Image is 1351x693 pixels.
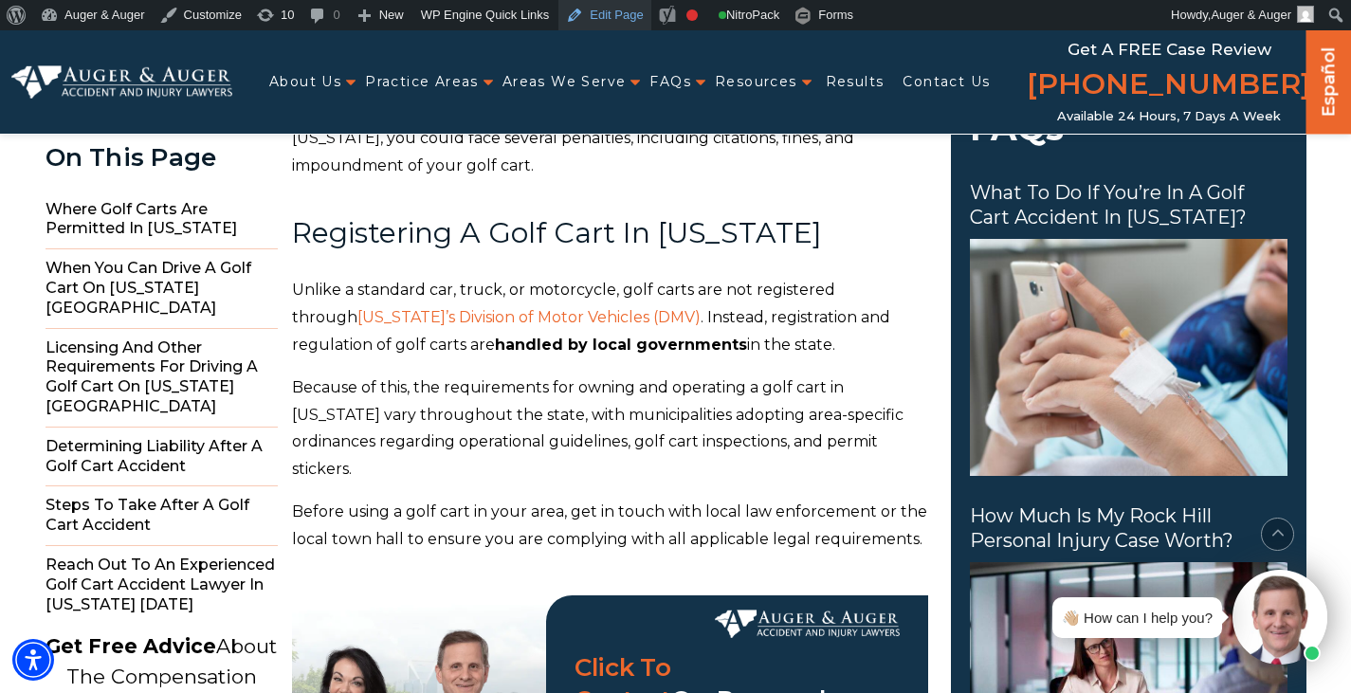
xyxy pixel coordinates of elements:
a: Contact Us [903,63,990,101]
div: Focus keyphrase not set [686,9,698,21]
span: Auger & Auger [1211,8,1291,22]
img: Auger & Auger Accident and Injury Lawyers Logo [11,65,232,100]
span: Where Golf Carts are Permitted in [US_STATE] [46,191,278,250]
a: [US_STATE]’s Division of Motor Vehicles (DMV) [357,308,701,326]
span: Registering A Golf Cart In [US_STATE] [292,215,822,250]
a: What to Do if You’re in a Golf Cart Accident in [US_STATE]? What to Do if You’re in a Golf Cart A... [970,180,1287,476]
span: Unlike a standard car, truck, or motorcycle, golf carts are not registered through [292,281,835,326]
div: Accessibility Menu [12,639,54,681]
span: Get a FREE Case Review [1068,40,1271,59]
span: Determining Liability After a Golf Cart Accident [46,428,278,487]
span: Carrying all your required documents when driving a golf cart on the street is critical. If you a... [292,74,885,173]
a: Resources [715,63,797,101]
span: When You Can Drive a Golf Cart on [US_STATE][GEOGRAPHIC_DATA] [46,249,278,328]
span: Reach Out to an Experienced Golf Cart Accident Lawyer in [US_STATE] [DATE] [46,546,278,624]
span: Licensing and Other Requirements for Driving a Golf Cart on [US_STATE][GEOGRAPHIC_DATA] [46,329,278,428]
span: FAQs [951,91,1306,181]
span: in the state. [747,336,835,354]
span: What to Do if You’re in a Golf Cart Accident in [US_STATE]? [970,180,1287,229]
a: [PHONE_NUMBER] [1027,64,1311,109]
a: Español [1314,29,1344,129]
a: About Us [269,63,341,101]
a: Areas We Serve [502,63,627,101]
span: Because of this, the requirements for owning and operating a golf cart in [US_STATE] vary through... [292,378,904,478]
b: handled by local governments [495,336,747,354]
div: On This Page [46,144,278,172]
a: Practice Areas [365,63,479,101]
img: What to Do if You’re in a Golf Cart Accident in North Carolina? [970,239,1287,476]
span: Available 24 Hours, 7 Days a Week [1057,109,1281,124]
a: Results [826,63,885,101]
strong: Get Free Advice [46,634,216,658]
span: Steps to Take After a Golf Cart Accident [46,486,278,546]
span: How Much Is My Rock Hill Personal Injury Case Worth? [970,503,1287,553]
img: Intaker widget Avatar [1232,570,1327,665]
button: scroll to up [1261,518,1294,551]
span: Before using a golf cart in your area, get in touch with local law enforcement or the local town ... [292,502,927,548]
div: 👋🏼 How can I help you? [1062,605,1213,630]
a: FAQs [649,63,691,101]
